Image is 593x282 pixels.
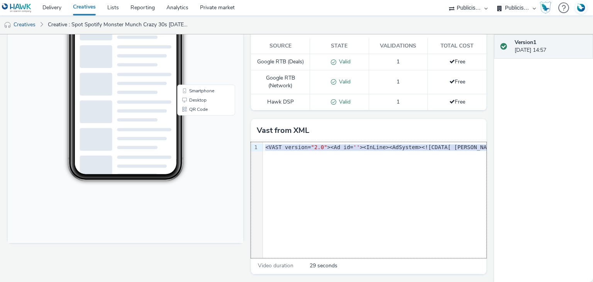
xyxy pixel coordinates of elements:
[181,181,200,185] span: QR Code
[251,94,310,110] td: Hawk DSP
[515,39,536,46] strong: Version 1
[181,172,199,176] span: Desktop
[258,262,293,269] span: Video duration
[575,2,587,14] img: Account FR
[171,169,226,178] li: Desktop
[540,2,554,14] a: Hawk Academy
[251,54,310,70] td: Google RTB (Deals)
[336,78,351,85] span: Valid
[44,15,192,34] a: Creative : Spot Spotify Monster Munch Crazy 30s [DATE] Grignoter [DATE]_Spotify
[353,144,360,150] span: ''
[449,98,465,105] span: Free
[336,58,351,65] span: Valid
[75,30,84,34] span: 17:04
[251,70,310,94] td: Google RTB (Network)
[2,3,32,13] img: undefined Logo
[449,58,465,65] span: Free
[336,98,351,105] span: Valid
[4,21,12,29] img: audio
[396,78,400,85] span: 1
[311,144,327,150] span: "2.0"
[396,58,400,65] span: 1
[396,98,400,105] span: 1
[181,162,207,167] span: Smartphone
[251,144,259,151] div: 1
[310,38,369,54] th: State
[171,178,226,188] li: QR Code
[540,2,551,14] img: Hawk Academy
[310,262,337,270] span: 29 seconds
[171,160,226,169] li: Smartphone
[449,78,465,85] span: Free
[257,125,309,136] h3: Vast from XML
[428,38,487,54] th: Total cost
[369,38,428,54] th: Validations
[251,38,310,54] th: Source
[515,39,587,54] div: [DATE] 14:57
